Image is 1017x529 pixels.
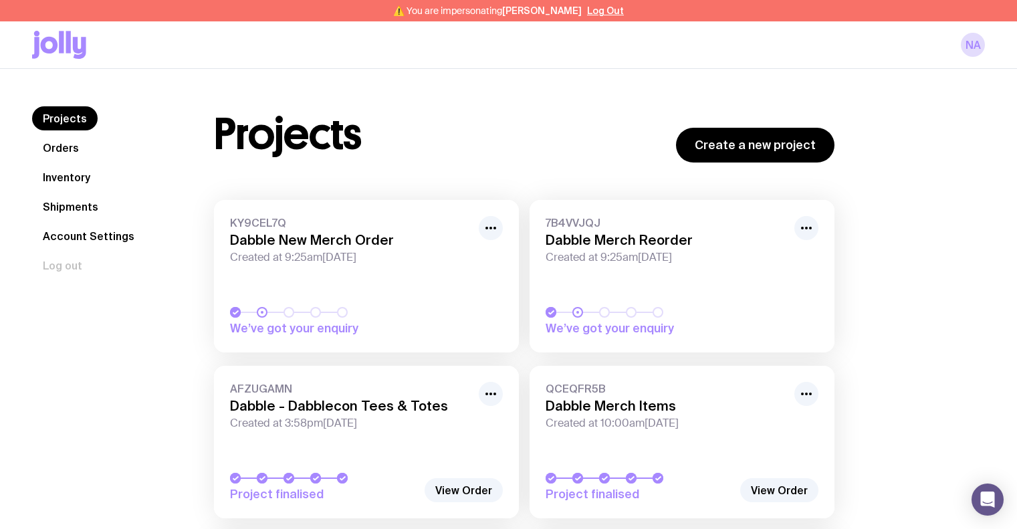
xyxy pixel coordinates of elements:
[546,320,733,336] span: We’ve got your enquiry
[32,136,90,160] a: Orders
[546,216,786,229] span: 7B4VVJQJ
[214,366,519,518] a: AFZUGAMNDabble - Dabblecon Tees & TotesCreated at 3:58pm[DATE]Project finalised
[676,128,834,163] a: Create a new project
[546,382,786,395] span: QCEQFR5B
[393,5,582,16] span: ⚠️ You are impersonating
[230,417,471,430] span: Created at 3:58pm[DATE]
[230,398,471,414] h3: Dabble - Dabblecon Tees & Totes
[530,366,834,518] a: QCEQFR5BDabble Merch ItemsCreated at 10:00am[DATE]Project finalised
[530,200,834,352] a: 7B4VVJQJDabble Merch ReorderCreated at 9:25am[DATE]We’ve got your enquiry
[230,486,417,502] span: Project finalised
[972,484,1004,516] div: Open Intercom Messenger
[230,320,417,336] span: We’ve got your enquiry
[32,195,109,219] a: Shipments
[740,478,818,502] a: View Order
[502,5,582,16] span: [PERSON_NAME]
[961,33,985,57] a: NA
[546,486,733,502] span: Project finalised
[214,200,519,352] a: KY9CEL7QDabble New Merch OrderCreated at 9:25am[DATE]We’ve got your enquiry
[230,232,471,248] h3: Dabble New Merch Order
[546,251,786,264] span: Created at 9:25am[DATE]
[425,478,503,502] a: View Order
[546,232,786,248] h3: Dabble Merch Reorder
[32,165,101,189] a: Inventory
[230,216,471,229] span: KY9CEL7Q
[230,382,471,395] span: AFZUGAMN
[32,253,93,278] button: Log out
[546,398,786,414] h3: Dabble Merch Items
[230,251,471,264] span: Created at 9:25am[DATE]
[546,417,786,430] span: Created at 10:00am[DATE]
[32,106,98,130] a: Projects
[32,224,145,248] a: Account Settings
[587,5,624,16] button: Log Out
[214,113,362,156] h1: Projects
